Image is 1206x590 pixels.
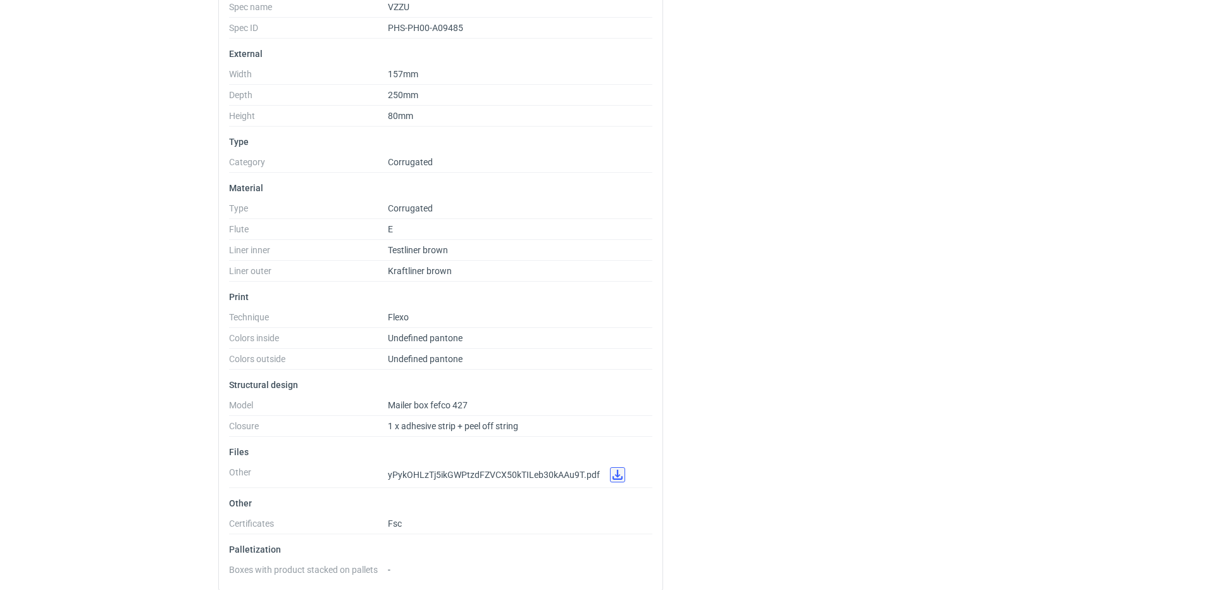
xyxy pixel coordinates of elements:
p: Type [229,137,652,147]
span: 250mm [388,90,418,100]
dt: Liner outer [229,266,388,282]
span: Flexo [388,312,409,322]
span: 80mm [388,111,413,121]
span: Undefined pantone [388,354,463,364]
span: 157mm [388,69,418,79]
span: PHS-PH00-A09485 [388,23,463,33]
dt: Boxes with product stacked on pallets [229,565,388,580]
p: Material [229,183,652,193]
p: Other [229,498,652,508]
span: E [388,224,393,234]
dt: Flute [229,224,388,240]
p: External [229,49,652,59]
dt: Certificates [229,518,388,534]
span: Corrugated [388,157,433,167]
span: Kraftliner brown [388,266,452,276]
dt: Closure [229,421,388,437]
dt: Colors outside [229,354,388,370]
dt: Model [229,400,388,416]
span: Mailer box fefco 427 [388,400,468,410]
span: Corrugated [388,203,433,213]
p: Files [229,447,652,457]
dt: Other [229,467,388,488]
dt: Height [229,111,388,127]
span: Fsc [388,518,402,529]
dt: Type [229,203,388,219]
span: yPykOHLzTj5ikGWPtzdFZVCX50kTILeb30kAAu9T.pdf [388,470,600,480]
dt: Technique [229,312,388,328]
p: Palletization [229,544,652,555]
dt: Category [229,157,388,173]
span: 1 x adhesive strip + peel off string [388,421,518,431]
span: VZZU [388,2,409,12]
dt: Liner inner [229,245,388,261]
dt: Colors inside [229,333,388,349]
dt: Width [229,69,388,85]
dt: Depth [229,90,388,106]
dt: Spec name [229,2,388,18]
dt: Spec ID [229,23,388,39]
span: Testliner brown [388,245,448,255]
span: - [388,565,390,575]
p: Structural design [229,380,652,390]
span: Undefined pantone [388,333,463,343]
p: Print [229,292,652,302]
